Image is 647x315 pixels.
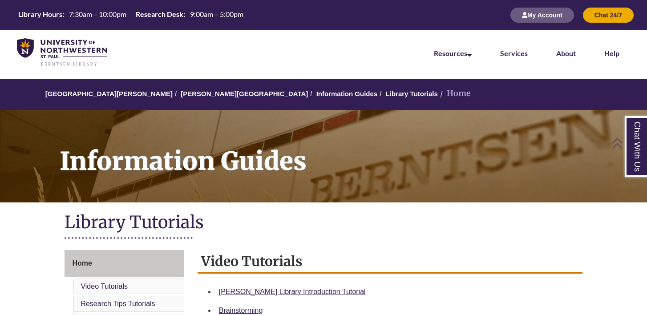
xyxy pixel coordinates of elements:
[65,250,184,277] a: Home
[190,10,243,18] span: 9:00am – 5:00pm
[438,87,471,100] li: Home
[81,283,128,290] a: Video Tutorials
[510,8,574,23] button: My Account
[500,49,528,57] a: Services
[181,90,308,97] a: [PERSON_NAME][GEOGRAPHIC_DATA]
[611,137,645,149] a: Back to Top
[15,9,247,21] a: Hours Today
[219,307,263,314] a: Brainstorming
[81,300,155,307] a: Research Tips Tutorials
[219,288,366,295] a: [PERSON_NAME] Library Introduction Tutorial
[45,90,173,97] a: [GEOGRAPHIC_DATA][PERSON_NAME]
[132,9,186,19] th: Research Desk:
[434,49,472,57] a: Resources
[17,38,107,67] img: UNWSP Library Logo
[15,9,247,20] table: Hours Today
[72,259,92,267] span: Home
[386,90,438,97] a: Library Tutorials
[316,90,378,97] a: Information Guides
[15,9,65,19] th: Library Hours:
[556,49,576,57] a: About
[50,110,647,191] h1: Information Guides
[510,11,574,19] a: My Account
[69,10,126,18] span: 7:30am – 10:00pm
[583,8,634,23] button: Chat 24/7
[604,49,619,57] a: Help
[198,250,582,274] h2: Video Tutorials
[65,211,582,235] h1: Library Tutorials
[583,11,634,19] a: Chat 24/7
